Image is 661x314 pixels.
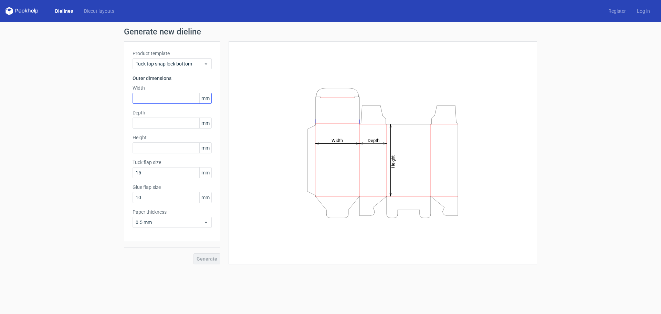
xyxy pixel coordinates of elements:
[199,168,211,178] span: mm
[199,192,211,203] span: mm
[199,118,211,128] span: mm
[136,219,203,226] span: 0.5 mm
[390,155,396,168] tspan: Height
[133,209,212,215] label: Paper thickness
[332,138,343,143] tspan: Width
[199,93,211,103] span: mm
[50,8,78,14] a: Dielines
[631,8,655,14] a: Log in
[136,60,203,67] span: Tuck top snap lock bottom
[603,8,631,14] a: Register
[78,8,120,14] a: Diecut layouts
[133,184,212,191] label: Glue flap size
[133,50,212,57] label: Product template
[199,143,211,153] span: mm
[124,28,537,36] h1: Generate new dieline
[133,109,212,116] label: Depth
[133,159,212,166] label: Tuck flap size
[133,84,212,91] label: Width
[368,138,379,143] tspan: Depth
[133,75,212,82] h3: Outer dimensions
[133,134,212,141] label: Height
